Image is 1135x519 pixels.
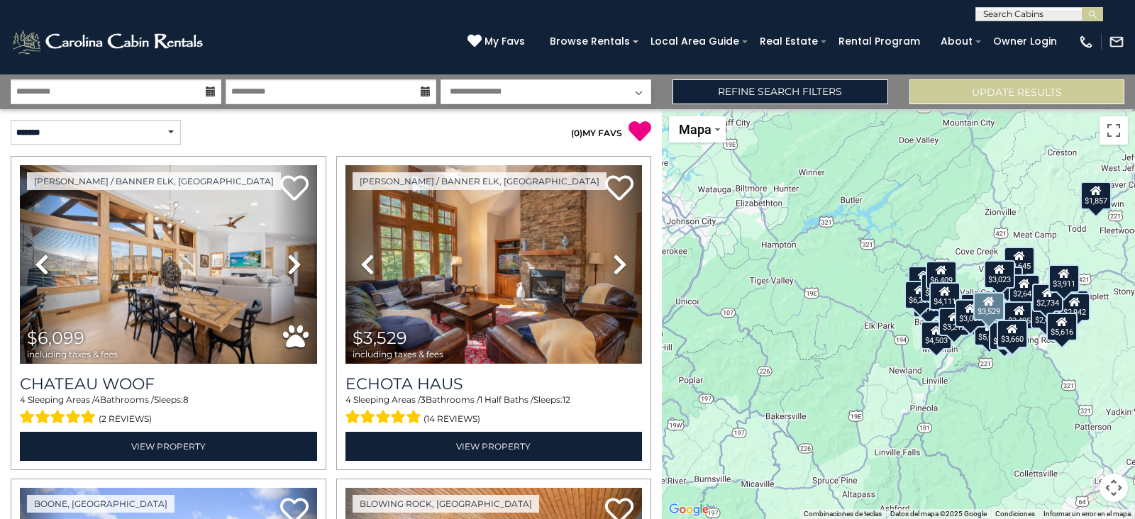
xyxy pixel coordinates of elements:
[99,410,152,428] span: (2 reviews)
[20,394,26,405] span: 4
[1030,301,1061,329] div: $2,655
[926,261,957,289] div: $6,409
[345,394,351,405] span: 4
[890,510,987,518] span: Datos del mapa ©2025 Google
[929,282,960,311] div: $4,111
[1100,474,1128,502] button: Controles de visualización del mapa
[1048,264,1079,293] div: $3,911
[665,501,712,519] a: Abrir esta área en Google Maps (se abre en una ventana nueva)
[831,30,927,52] a: Rental Program
[753,30,825,52] a: Real Estate
[973,292,1004,320] div: $3,529
[1058,293,1090,321] div: $2,942
[27,495,175,513] a: Boone, [GEOGRAPHIC_DATA]
[20,374,317,394] a: Chateau Woof
[353,328,407,348] span: $3,529
[485,34,525,49] span: My Favs
[94,394,100,405] span: 4
[20,394,317,428] div: Sleeping Areas / Bathrooms / Sleeps:
[983,260,1014,289] div: $3,023
[669,116,726,143] button: Cambiar estilo del mapa
[954,299,985,328] div: $3,009
[665,501,712,519] img: Google
[909,79,1124,104] button: Update Results
[20,432,317,461] a: View Property
[563,394,570,405] span: 12
[1043,510,1131,518] a: Informar un error en el mapa
[1100,116,1128,145] button: Activar o desactivar la vista de pantalla completa
[571,128,622,138] a: (0)MY FAVS
[904,281,935,309] div: $6,252
[643,30,746,52] a: Local Area Guide
[345,374,643,394] a: Echota Haus
[11,28,207,56] img: White-1-2.png
[1008,274,1039,303] div: $2,642
[421,394,426,405] span: 3
[988,322,1019,350] div: $2,880
[571,128,582,138] span: ( )
[345,432,643,461] a: View Property
[574,128,580,138] span: 0
[345,394,643,428] div: Sleeping Areas / Bathrooms / Sleeps:
[280,174,309,204] a: Add to favorites
[1031,284,1063,312] div: $2,734
[345,165,643,364] img: thumbnail_163274739.jpeg
[543,30,637,52] a: Browse Rentals
[1046,313,1078,341] div: $5,616
[995,510,1035,518] a: Condiciones (se abre en una nueva pestaña)
[27,350,118,359] span: including taxes & fees
[1003,301,1034,330] div: $2,405
[908,266,939,294] div: $4,592
[605,174,633,204] a: Add to favorites
[353,172,607,190] a: [PERSON_NAME] / Banner Elk, [GEOGRAPHIC_DATA]
[27,328,84,348] span: $6,099
[804,509,882,519] button: Combinaciones de teclas
[939,308,970,336] div: $3,212
[467,34,528,50] a: My Favs
[27,172,281,190] a: [PERSON_NAME] / Banner Elk, [GEOGRAPHIC_DATA]
[973,318,1004,346] div: $5,662
[921,321,952,350] div: $4,503
[986,30,1064,52] a: Owner Login
[353,350,443,359] span: including taxes & fees
[997,320,1028,348] div: $3,660
[1080,182,1111,210] div: $1,857
[480,394,533,405] span: 1 Half Baths /
[423,410,480,428] span: (14 reviews)
[679,122,712,137] span: Mapa
[1003,247,1034,275] div: $3,645
[921,274,952,302] div: $3,100
[1078,34,1094,50] img: phone-regular-white.png
[20,165,317,364] img: thumbnail_167987680.jpeg
[183,394,189,405] span: 8
[672,79,887,104] a: Refine Search Filters
[1109,34,1124,50] img: mail-regular-white.png
[353,495,539,513] a: Blowing Rock, [GEOGRAPHIC_DATA]
[934,30,980,52] a: About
